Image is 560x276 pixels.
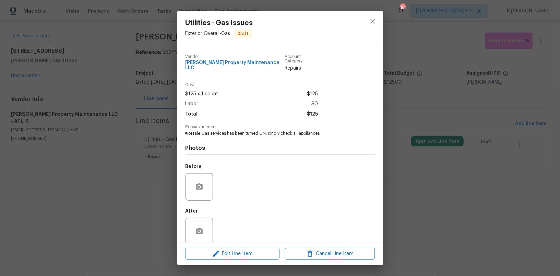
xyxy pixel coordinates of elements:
h4: Photos [186,145,375,152]
span: Cancel Line Item [287,250,373,258]
span: $125 x 1 count [186,89,218,99]
span: Repairs [285,65,318,72]
button: Edit Line Item [186,248,279,260]
span: Edit Line Item [188,250,277,258]
h5: Before [186,164,202,169]
span: $125 [307,109,318,119]
button: Cancel Line Item [285,248,375,260]
span: #Resale Gas services has been turned ON. Kindly check all appliances. [186,131,356,136]
h5: After [186,209,198,214]
span: Total [186,109,198,119]
span: Account Category [285,55,318,63]
span: Cost [186,83,318,87]
span: $125 [307,89,318,99]
span: Draft [235,30,252,37]
span: Labor [186,99,199,109]
span: Repairs needed [186,125,375,129]
span: [PERSON_NAME] Property Maintenance LLC [186,60,285,71]
span: $0 [311,99,318,109]
button: close [365,13,381,29]
div: 161 [400,4,405,11]
span: Vendor [186,55,285,59]
span: Utilities - Gas Issues [186,19,253,27]
span: Exterior Overall - Gas [186,31,230,36]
